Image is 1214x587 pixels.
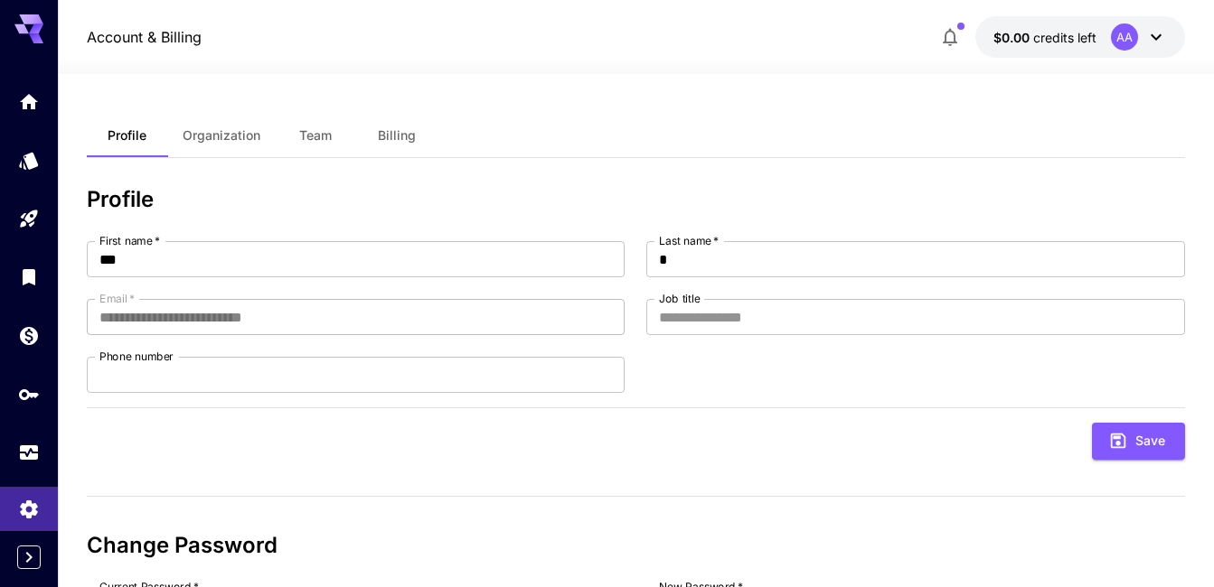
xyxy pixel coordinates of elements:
[17,545,41,569] button: Expand sidebar
[18,208,40,230] div: Playground
[299,127,332,144] span: Team
[108,127,146,144] span: Profile
[99,349,174,364] label: Phone number
[87,187,1185,212] h3: Profile
[18,383,40,405] div: API Keys
[87,26,202,48] a: Account & Billing
[183,127,260,144] span: Organization
[659,233,719,248] label: Last name
[659,291,701,306] label: Job title
[99,291,135,306] label: Email
[18,492,40,515] div: Settings
[18,149,40,172] div: Models
[18,90,40,113] div: Home
[99,233,160,248] label: First name
[1033,30,1096,45] span: credits left
[975,16,1185,58] button: $0.00AA
[18,266,40,288] div: Library
[1092,423,1185,460] button: Save
[87,26,202,48] nav: breadcrumb
[993,30,1033,45] span: $0.00
[993,28,1096,47] div: $0.00
[18,324,40,347] div: Wallet
[378,127,416,144] span: Billing
[18,442,40,464] div: Usage
[87,533,1185,558] h3: Change Password
[1111,23,1138,51] div: AA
